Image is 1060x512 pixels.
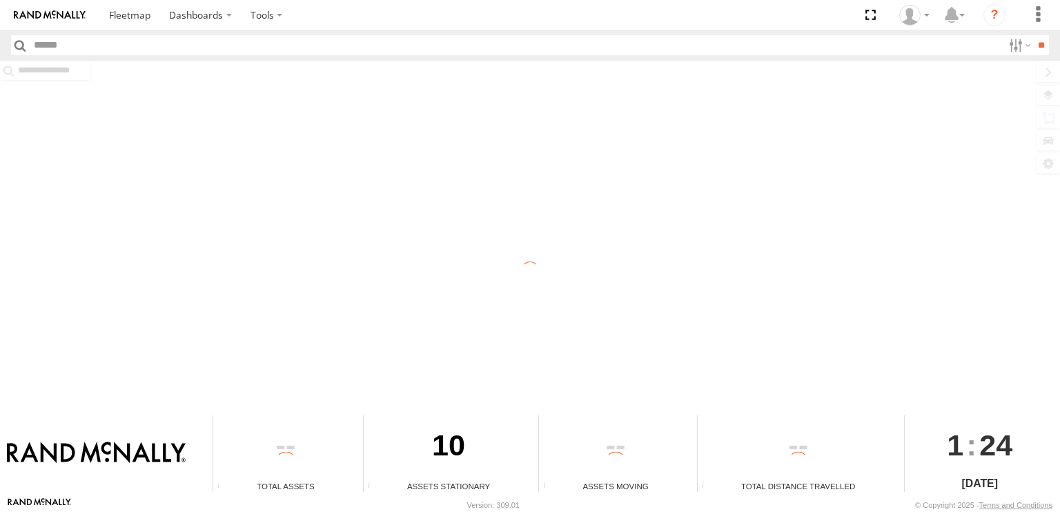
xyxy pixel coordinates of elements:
div: © Copyright 2025 - [915,501,1052,509]
div: Assets Moving [539,480,691,492]
span: 1 [947,415,963,475]
div: Total number of assets current in transit. [539,482,560,492]
div: [DATE] [905,475,1055,492]
div: Total number of assets current stationary. [364,482,384,492]
span: 24 [979,415,1012,475]
div: Total distance travelled by all assets within specified date range and applied filters [698,482,718,492]
div: Version: 309.01 [467,501,520,509]
div: Total Distance Travelled [698,480,899,492]
div: Total number of Enabled Assets [213,482,234,492]
div: Assets Stationary [364,480,533,492]
label: Search Filter Options [1003,35,1033,55]
div: : [905,415,1055,475]
img: Rand McNally [7,442,186,465]
div: Valeo Dash [894,5,934,26]
a: Visit our Website [8,498,71,512]
i: ? [983,4,1005,26]
a: Terms and Conditions [979,501,1052,509]
div: Total Assets [213,480,358,492]
div: 10 [364,415,533,480]
img: rand-logo.svg [14,10,86,20]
